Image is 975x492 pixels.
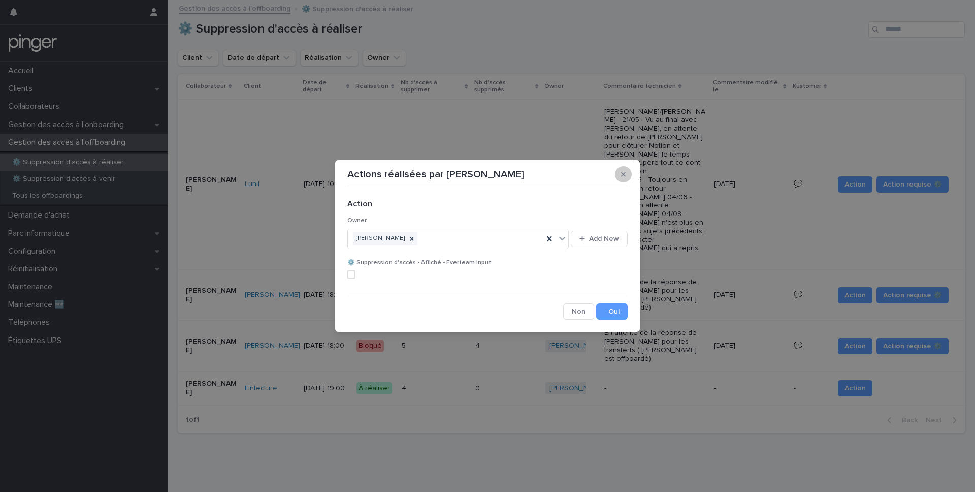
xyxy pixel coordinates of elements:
[571,231,628,247] button: Add New
[347,168,524,180] p: Actions réalisées par [PERSON_NAME]
[347,260,491,266] span: ⚙️ Suppression d'accès - Affiché - Everteam input
[589,235,619,242] span: Add New
[347,218,367,224] span: Owner
[347,199,628,209] h2: Action
[353,232,406,245] div: [PERSON_NAME]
